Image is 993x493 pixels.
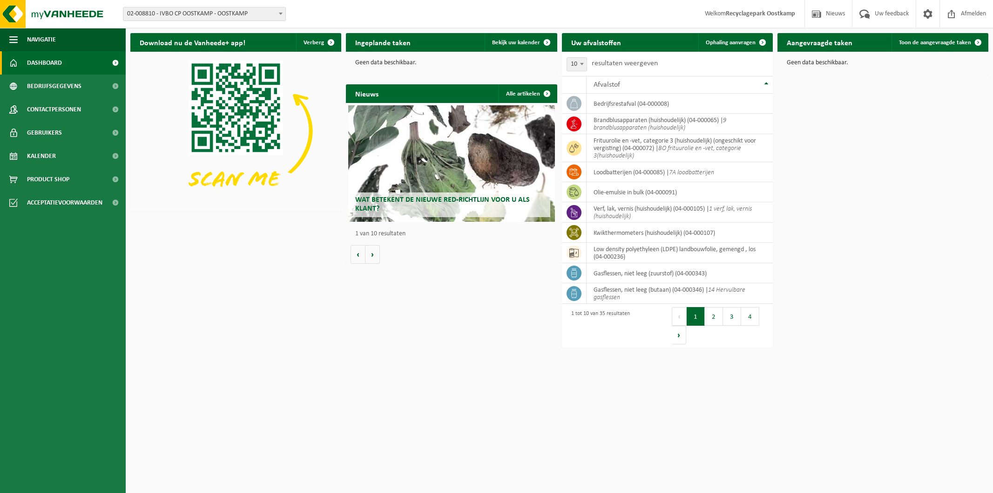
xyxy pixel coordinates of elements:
i: BO frituurolie en -vet, categorie 3(huishoudelijk) [594,145,741,159]
button: 3 [723,307,741,326]
p: 1 van 10 resultaten [355,231,552,237]
td: kwikthermometers (huishoudelijk) (04-000107) [587,223,773,243]
h2: Download nu de Vanheede+ app! [130,33,255,51]
h2: Ingeplande taken [346,33,420,51]
td: loodbatterijen (04-000085) | [587,162,773,182]
td: gasflessen, niet leeg (zuurstof) (04-000343) [587,263,773,283]
div: 1 tot 10 van 35 resultaten [567,306,630,345]
button: 1 [687,307,705,326]
button: Vorige [351,245,365,264]
span: 02-008810 - IVBO CP OOSTKAMP - OOSTKAMP [123,7,286,21]
span: Acceptatievoorwaarden [27,191,102,214]
i: 14 Hervulbare gasflessen [594,287,745,301]
span: Product Shop [27,168,69,191]
p: Geen data beschikbaar. [355,60,547,66]
span: Ophaling aanvragen [706,40,756,46]
i: 7A loodbatterijen [669,169,714,176]
h2: Nieuws [346,84,388,103]
h2: Uw afvalstoffen [562,33,630,51]
span: Bedrijfsgegevens [27,75,81,98]
td: verf, lak, vernis (huishoudelijk) (04-000105) | [587,202,773,223]
i: 1 verf, lak, vernis (huishoudelijk) [594,205,752,220]
button: Next [672,326,686,344]
button: Verberg [296,33,340,52]
button: Volgende [365,245,380,264]
button: 4 [741,307,759,326]
button: 2 [705,307,723,326]
td: low density polyethyleen (LDPE) landbouwfolie, gemengd , los (04-000236) [587,243,773,263]
span: Bekijk uw kalender [492,40,540,46]
p: Geen data beschikbaar. [787,60,979,66]
td: gasflessen, niet leeg (butaan) (04-000346) | [587,283,773,304]
span: Contactpersonen [27,98,81,121]
td: bedrijfsrestafval (04-000008) [587,94,773,114]
a: Bekijk uw kalender [485,33,556,52]
td: brandblusapparaten (huishoudelijk) (04-000065) | [587,114,773,134]
a: Toon de aangevraagde taken [892,33,987,52]
td: frituurolie en -vet, categorie 3 (huishoudelijk) (ongeschikt voor vergisting) (04-000072) | [587,134,773,162]
label: resultaten weergeven [592,60,658,67]
span: Gebruikers [27,121,62,144]
td: olie-emulsie in bulk (04-000091) [587,182,773,202]
h2: Aangevraagde taken [777,33,862,51]
strong: Recyclagepark Oostkamp [726,10,795,17]
span: Dashboard [27,51,62,75]
a: Ophaling aanvragen [698,33,772,52]
span: Navigatie [27,28,56,51]
a: Alle artikelen [499,84,556,103]
span: Wat betekent de nieuwe RED-richtlijn voor u als klant? [355,196,530,212]
span: Kalender [27,144,56,168]
i: 9 brandblusapparaten (huishoudelijk) [594,117,726,131]
span: Toon de aangevraagde taken [899,40,971,46]
span: Afvalstof [594,81,620,89]
img: Download de VHEPlus App [130,52,341,210]
span: 02-008810 - IVBO CP OOSTKAMP - OOSTKAMP [123,7,285,21]
a: Wat betekent de nieuwe RED-richtlijn voor u als klant? [348,105,555,222]
span: Verberg [304,40,324,46]
span: 10 [567,57,587,71]
button: Previous [672,307,687,326]
span: 10 [567,58,587,71]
